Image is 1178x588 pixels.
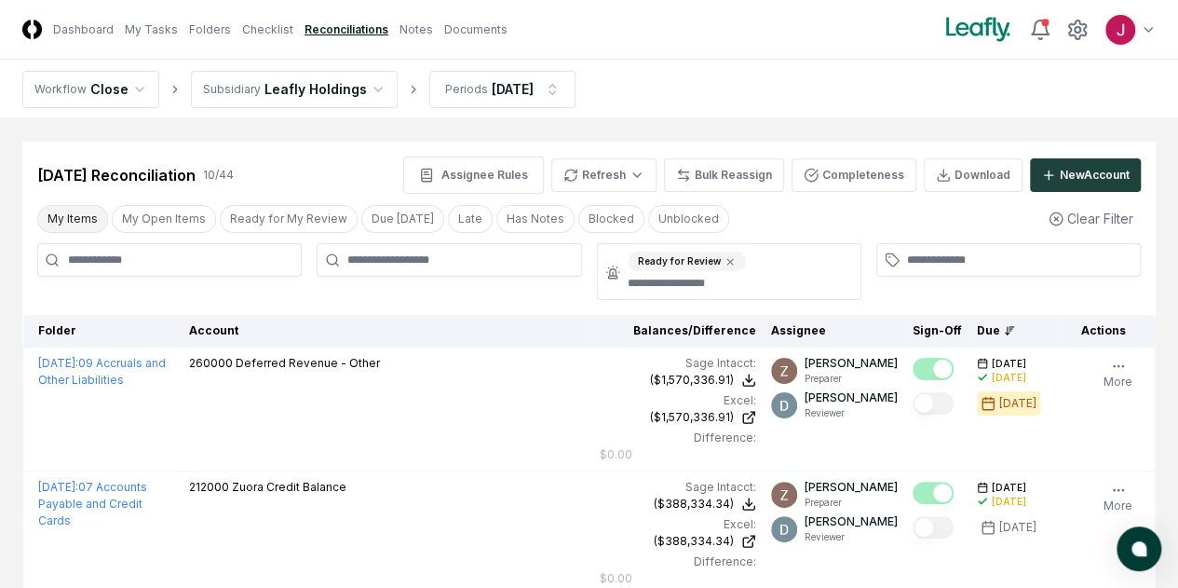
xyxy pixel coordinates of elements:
[941,15,1014,45] img: Leafly logo
[650,372,734,389] div: ($1,570,336.91)
[38,356,166,387] a: [DATE]:09 Accruals and Other Liabilities
[905,315,969,348] th: Sign-Off
[805,372,898,386] p: Preparer
[992,481,1026,495] span: [DATE]
[189,480,229,494] span: 212000
[592,315,764,348] th: Balances/Difference
[600,355,756,372] div: Sage Intacct :
[361,205,444,233] button: Due Today
[924,158,1022,192] button: Download
[600,554,756,570] div: Difference:
[236,356,380,370] span: Deferred Revenue - Other
[242,21,293,38] a: Checklist
[1100,479,1136,518] button: More
[22,71,575,108] nav: breadcrumb
[805,530,898,544] p: Reviewer
[805,513,898,530] p: [PERSON_NAME]
[992,371,1026,385] div: [DATE]
[189,322,585,339] div: Account
[403,157,544,194] button: Assignee Rules
[792,158,916,192] button: Completeness
[1041,201,1141,236] button: Clear Filter
[448,205,493,233] button: Late
[650,372,756,389] button: ($1,570,336.91)
[805,496,898,510] p: Preparer
[771,358,797,384] img: ACg8ocKnDsamp5-SE65NkOhq35AnOBarAXdzXQ03o9g231ijNgHgyA=s96-c
[305,21,388,38] a: Reconciliations
[764,315,905,348] th: Assignee
[600,533,756,550] a: ($388,334.34)
[125,21,178,38] a: My Tasks
[429,71,575,108] button: Periods[DATE]
[600,392,756,409] div: Excel:
[771,482,797,508] img: ACg8ocKnDsamp5-SE65NkOhq35AnOBarAXdzXQ03o9g231ijNgHgyA=s96-c
[600,516,756,533] div: Excel:
[203,167,234,184] div: 10 / 44
[1060,167,1130,184] div: New Account
[650,409,734,426] div: ($1,570,336.91)
[805,355,898,372] p: [PERSON_NAME]
[53,21,114,38] a: Dashboard
[977,322,1051,339] div: Due
[1105,15,1135,45] img: ACg8ocJfBSitaon9c985KWe3swqK2kElzkAv-sHk65QWxGQz4ldowg=s96-c
[444,21,508,38] a: Documents
[600,409,756,426] a: ($1,570,336.91)
[37,164,196,186] div: [DATE] Reconciliation
[913,482,954,504] button: Mark complete
[600,430,756,446] div: Difference:
[34,81,87,98] div: Workflow
[654,533,734,550] div: ($388,334.34)
[38,480,78,494] span: [DATE] :
[1066,322,1141,339] div: Actions
[38,356,78,370] span: [DATE] :
[37,205,108,233] button: My Items
[654,496,734,513] div: ($388,334.34)
[600,446,632,463] div: $0.00
[23,315,182,348] th: Folder
[648,205,729,233] button: Unblocked
[999,519,1036,536] div: [DATE]
[805,479,898,496] p: [PERSON_NAME]
[600,570,632,587] div: $0.00
[1030,158,1141,192] button: NewAccount
[399,21,433,38] a: Notes
[220,205,358,233] button: Ready for My Review
[771,392,797,418] img: ACg8ocLeIi4Jlns6Fsr4lO0wQ1XJrFQvF4yUjbLrd1AsCAOmrfa1KQ=s96-c
[1100,355,1136,394] button: More
[112,205,216,233] button: My Open Items
[578,205,644,233] button: Blocked
[22,20,42,39] img: Logo
[913,516,954,539] button: Mark complete
[913,392,954,415] button: Mark complete
[999,395,1036,412] div: [DATE]
[232,480,346,494] span: Zuora Credit Balance
[189,21,231,38] a: Folders
[492,79,534,99] div: [DATE]
[805,390,898,406] p: [PERSON_NAME]
[445,81,488,98] div: Periods
[992,357,1026,371] span: [DATE]
[38,480,147,527] a: [DATE]:07 Accounts Payable and Credit Cards
[1117,526,1161,571] button: atlas-launcher
[805,406,898,420] p: Reviewer
[203,81,261,98] div: Subsidiary
[992,495,1026,509] div: [DATE]
[600,479,756,496] div: Sage Intacct :
[189,356,233,370] span: 260000
[664,158,784,192] button: Bulk Reassign
[496,205,575,233] button: Has Notes
[654,496,756,513] button: ($388,334.34)
[771,516,797,542] img: ACg8ocLeIi4Jlns6Fsr4lO0wQ1XJrFQvF4yUjbLrd1AsCAOmrfa1KQ=s96-c
[551,158,657,192] button: Refresh
[628,252,746,271] div: Ready for Review
[913,358,954,380] button: Mark complete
